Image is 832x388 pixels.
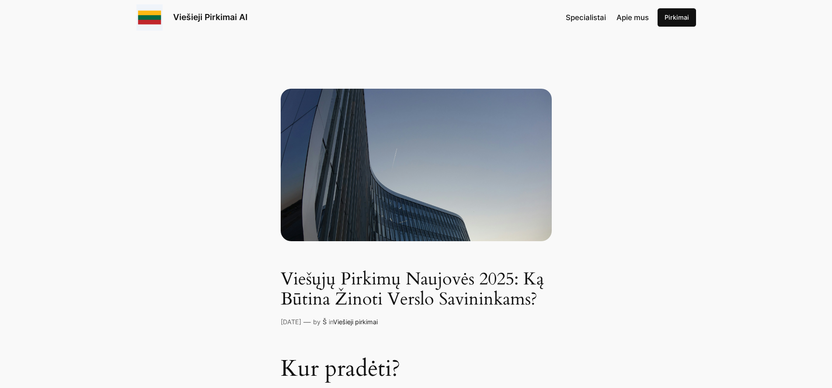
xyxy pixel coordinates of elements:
a: Viešieji pirkimai [333,318,378,326]
a: [DATE] [281,318,301,326]
a: Apie mus [616,12,649,23]
a: Š [323,318,327,326]
span: Specialistai [566,13,606,22]
h1: Kur pradėti? [281,356,552,382]
a: Specialistai [566,12,606,23]
p: — [303,316,311,328]
p: by [313,317,320,327]
a: Viešieji Pirkimai AI [173,12,247,22]
nav: Navigation [566,12,649,23]
img: Viešieji pirkimai logo [136,4,163,31]
span: in [329,318,333,326]
span: Apie mus [616,13,649,22]
a: Pirkimai [658,8,696,27]
h1: Viešųjų Pirkimų Naujovės 2025: Ką Būtina Žinoti Verslo Savininkams? [281,269,552,309]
